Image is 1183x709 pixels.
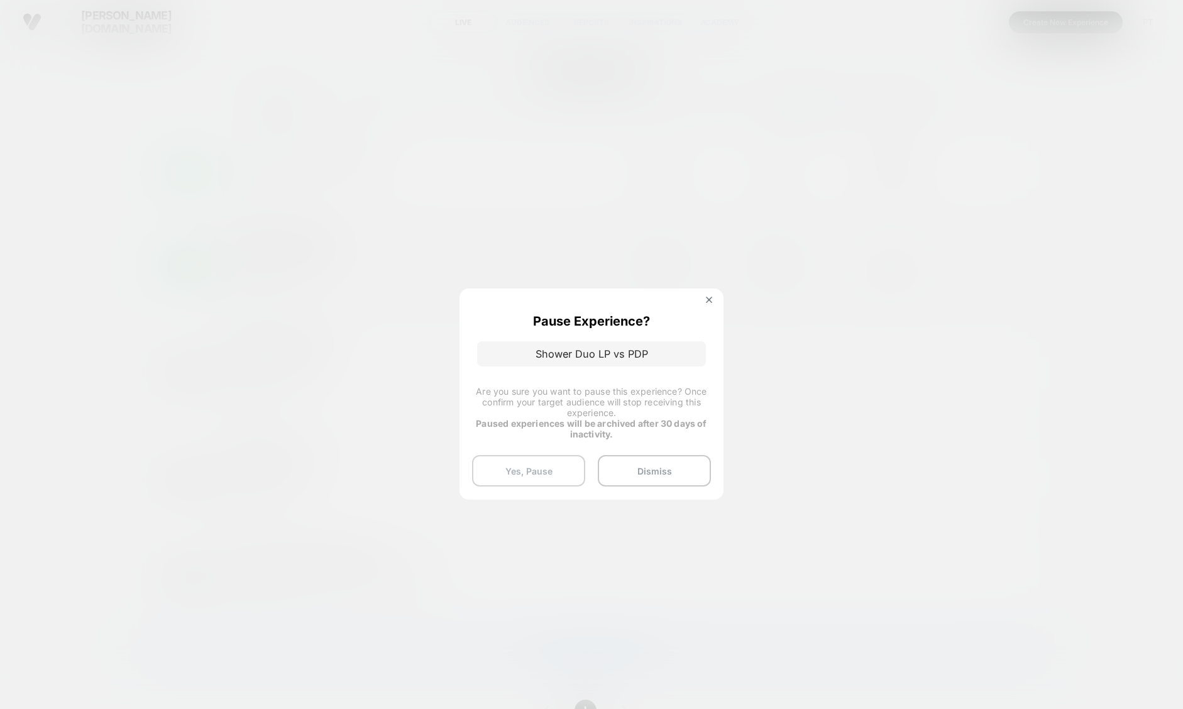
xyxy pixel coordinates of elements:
[476,386,707,418] span: Are you sure you want to pause this experience? Once confirm your target audience will stop recei...
[472,455,585,486] button: Yes, Pause
[477,341,706,366] p: Shower Duo LP vs PDP
[476,418,707,439] strong: Paused experiences will be archived after 30 days of inactivity.
[598,455,711,486] button: Dismiss
[533,314,650,329] p: Pause Experience?
[706,297,712,303] img: close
